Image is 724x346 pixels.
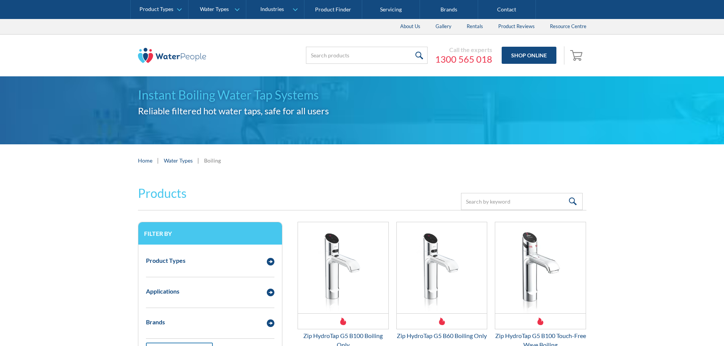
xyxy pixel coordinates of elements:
img: The Water People [138,48,206,63]
iframe: podium webchat widget bubble [648,308,724,346]
div: Applications [146,287,179,296]
div: | [156,156,160,165]
div: | [196,156,200,165]
a: Home [138,156,152,164]
a: Water Types [164,156,193,164]
div: Product Types [146,256,185,265]
div: Boiling [204,156,221,164]
h1: Instant Boiling Water Tap Systems [138,86,586,104]
a: Zip HydroTap G5 B60 Boiling Only Zip HydroTap G5 B60 Boiling Only [396,222,488,340]
h3: Filter by [144,230,276,237]
div: Water Types [200,6,229,13]
a: Product Reviews [491,19,542,34]
div: Industries [260,6,284,13]
h2: Reliable filtered hot water taps, safe for all users [138,104,586,118]
div: Zip HydroTap G5 B60 Boiling Only [396,331,488,340]
img: Zip HydroTap G5 B100 Touch-Free Wave Boiling [495,222,586,313]
a: About Us [393,19,428,34]
input: Search products [306,47,428,64]
a: Open empty cart [568,46,586,65]
input: Search by keyword [461,193,583,210]
a: Rentals [459,19,491,34]
h2: Products [138,184,187,202]
img: Zip HydroTap G5 B100 Boiling Only [298,222,388,313]
a: Resource Centre [542,19,594,34]
div: Call the experts [435,46,492,54]
img: shopping cart [570,49,585,61]
a: 1300 565 018 [435,54,492,65]
a: Gallery [428,19,459,34]
div: Product Types [139,6,173,13]
a: Shop Online [502,47,556,64]
div: Brands [146,318,165,327]
img: Zip HydroTap G5 B60 Boiling Only [397,222,487,313]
